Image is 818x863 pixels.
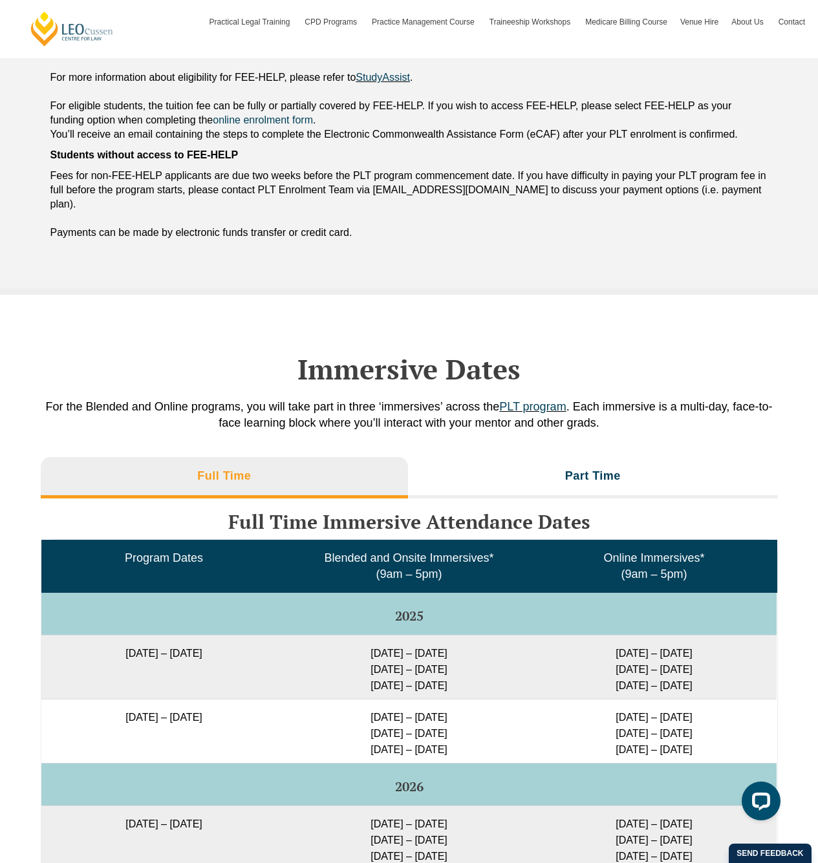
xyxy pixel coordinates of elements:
div: Payments can be made by electronic funds transfer or credit card. [50,226,768,240]
td: [DATE] – [DATE] [DATE] – [DATE] [DATE] – [DATE] [286,635,532,699]
div: For eligible students, the tuition fee can be fully or partially covered by FEE-HELP. If you wish... [50,99,768,127]
a: online enrolment form [213,114,313,125]
a: Practice Management Course [365,3,483,41]
h2: Immersive Dates [41,353,778,385]
a: Venue Hire [674,3,725,41]
td: [DATE] – [DATE] [DATE] – [DATE] [DATE] – [DATE] [532,699,777,763]
a: StudyAssist [356,72,410,83]
td: [DATE] – [DATE] [41,635,286,699]
a: Medicare Billing Course [579,3,674,41]
h3: Part Time [565,469,621,484]
h3: Full Time Immersive Attendance Dates [41,511,778,533]
span: Program Dates [125,551,203,564]
p: For the Blended and Online programs, you will take part in three ‘immersives’ across the . Each i... [41,399,778,431]
td: [DATE] – [DATE] [41,699,286,763]
a: Contact [772,3,812,41]
a: CPD Programs [298,3,365,41]
a: About Us [725,3,771,41]
div: For more information about eligibility for FEE-HELP, please refer to . [50,70,768,85]
span: Online Immersives* (9am – 5pm) [603,551,704,581]
h5: 2026 [47,780,771,794]
strong: Students without access to FEE-HELP [50,149,239,160]
a: Practical Legal Training [203,3,299,41]
span: Blended and Onsite Immersives* (9am – 5pm) [324,551,493,581]
a: PLT program [499,400,566,413]
a: Traineeship Workshops [483,3,579,41]
td: [DATE] – [DATE] [DATE] – [DATE] [DATE] – [DATE] [532,635,777,699]
iframe: LiveChat chat widget [731,776,786,831]
a: [PERSON_NAME] Centre for Law [29,10,115,47]
h5: 2025 [47,609,771,623]
td: [DATE] – [DATE] [DATE] – [DATE] [DATE] – [DATE] [286,699,532,763]
h3: Full Time [197,469,251,484]
div: Fees for non-FEE-HELP applicants are due two weeks before the PLT program commencement date. If y... [50,169,768,211]
span: You’ll receive an email containing the steps to complete the Electronic Commonwealth Assistance F... [50,129,738,140]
